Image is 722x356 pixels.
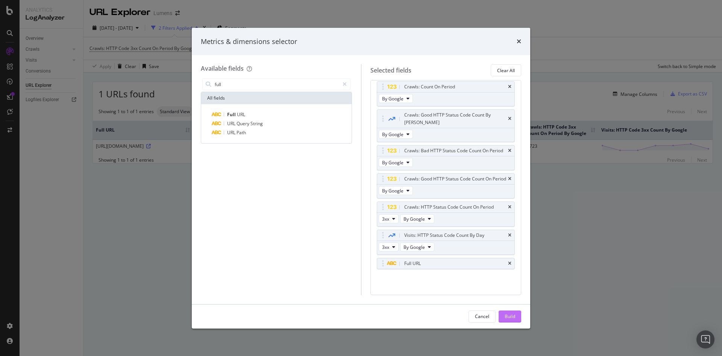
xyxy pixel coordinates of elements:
div: Cancel [475,313,489,320]
div: times [508,261,511,266]
div: Selected fields [370,66,411,75]
div: modal [192,28,530,329]
span: URL [227,120,237,127]
div: Crawls: HTTP Status Code Count On Period [404,203,494,211]
div: Crawls: Bad HTTP Status Code Count On PeriodtimesBy Google [377,145,515,170]
button: By Google [379,94,413,103]
span: String [250,120,263,127]
span: By Google [382,159,403,166]
div: times [508,85,511,89]
div: Crawls: Good HTTP Status Code Count On Period [404,175,506,183]
input: Search by field name [214,79,339,90]
span: URL [237,111,245,118]
span: By Google [382,95,403,102]
button: By Google [379,158,413,167]
span: By Google [382,131,403,138]
span: URL [227,129,237,136]
div: times [508,177,511,181]
button: Build [499,311,521,323]
button: By Google [400,214,434,223]
button: Clear All [491,64,521,76]
div: Crawls: HTTP Status Code Count On Periodtimes3xxBy Google [377,201,515,227]
div: times [517,37,521,47]
div: Full URL [404,260,421,267]
button: By Google [379,130,413,139]
div: Visits: HTTP Status Code Count By Day [404,232,484,239]
button: Cancel [469,311,496,323]
div: Crawls: Good HTTP Status Code Count By [PERSON_NAME]timesBy Google [377,109,515,142]
span: Query [237,120,250,127]
div: Full URLtimes [377,258,515,269]
span: By Google [382,188,403,194]
div: times [508,205,511,209]
div: Crawls: Count On Period [404,83,455,91]
div: Crawls: Good HTTP Status Code Count By [PERSON_NAME] [404,111,507,126]
div: All fields [201,92,352,104]
span: Full [227,111,237,118]
div: Crawls: Count On PeriodtimesBy Google [377,81,515,106]
div: Crawls: Good HTTP Status Code Count On PeriodtimesBy Google [377,173,515,198]
span: 3xx [382,244,389,250]
div: Clear All [497,67,515,74]
button: By Google [379,186,413,195]
div: Open Intercom Messenger [696,330,714,348]
span: 3xx [382,216,389,222]
div: times [508,233,511,238]
div: Build [505,313,515,320]
span: Path [237,129,246,136]
div: times [508,148,511,153]
div: Metrics & dimensions selector [201,37,297,47]
span: By Google [403,216,425,222]
span: By Google [403,244,425,250]
button: 3xx [379,214,399,223]
button: By Google [400,242,434,251]
div: Crawls: Bad HTTP Status Code Count On Period [404,147,503,155]
div: Available fields [201,64,244,73]
div: times [508,117,511,121]
button: 3xx [379,242,399,251]
div: Visits: HTTP Status Code Count By Daytimes3xxBy Google [377,230,515,255]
